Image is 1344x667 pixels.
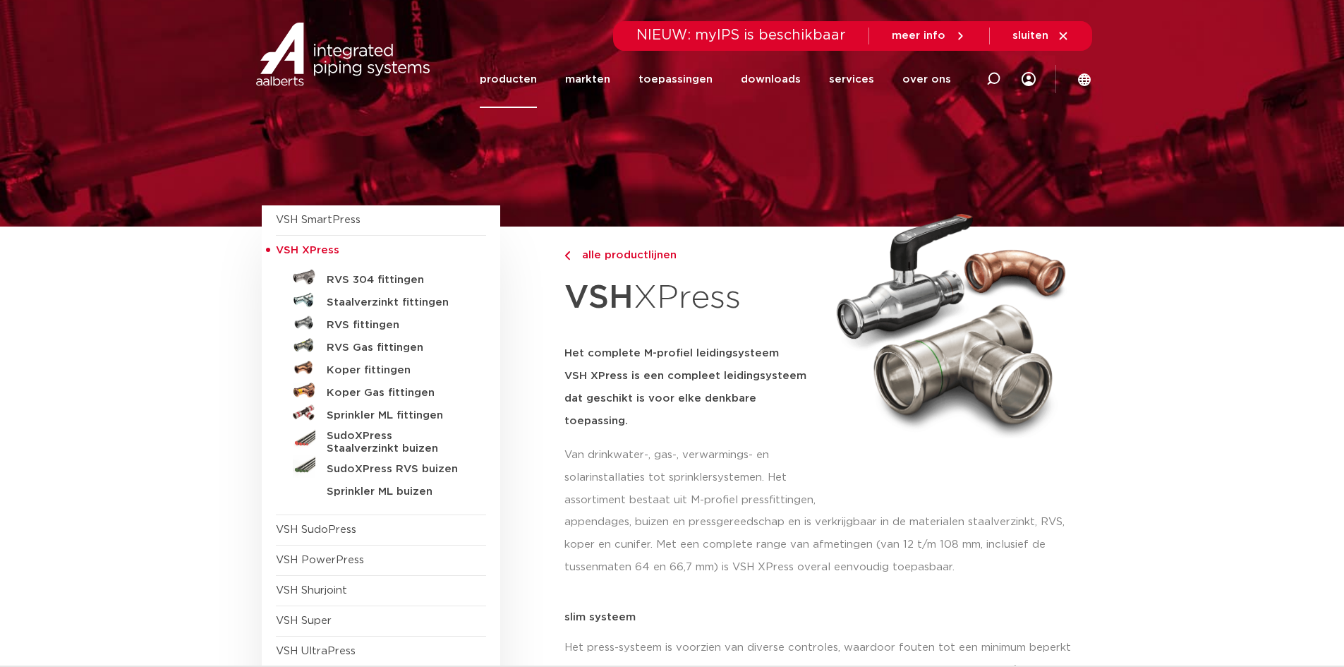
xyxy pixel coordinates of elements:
[276,289,486,311] a: Staalverzinkt fittingen
[276,245,339,256] span: VSH XPress
[276,215,361,225] a: VSH SmartPress
[327,430,466,455] h5: SudoXPress Staalverzinkt buizen
[276,311,486,334] a: RVS fittingen
[276,646,356,656] a: VSH UltraPress
[327,319,466,332] h5: RVS fittingen
[480,51,537,108] a: producten
[564,247,820,264] a: alle productlijnen
[327,409,466,422] h5: Sprinkler ML fittingen
[564,251,570,260] img: chevron-right.svg
[480,51,951,108] nav: Menu
[829,51,874,108] a: services
[1012,30,1070,42] a: sluiten
[1022,51,1036,108] div: my IPS
[276,356,486,379] a: Koper fittingen
[564,612,1083,623] p: slim systeem
[276,585,347,596] a: VSH Shurjoint
[892,30,967,42] a: meer info
[276,334,486,356] a: RVS Gas fittingen
[276,478,486,500] a: Sprinkler ML buizen
[327,296,466,309] h5: Staalverzinkt fittingen
[327,486,466,498] h5: Sprinkler ML buizen
[564,282,634,314] strong: VSH
[564,511,1083,579] p: appendages, buizen en pressgereedschap en is verkrijgbaar in de materialen staalverzinkt, RVS, ko...
[327,463,466,476] h5: SudoXPress RVS buizen
[892,30,945,41] span: meer info
[564,271,820,325] h1: XPress
[327,342,466,354] h5: RVS Gas fittingen
[1012,30,1048,41] span: sluiten
[276,379,486,402] a: Koper Gas fittingen
[902,51,951,108] a: over ons
[564,444,820,512] p: Van drinkwater-, gas-, verwarmings- en solarinstallaties tot sprinklersystemen. Het assortiment b...
[276,524,356,535] a: VSH SudoPress
[564,342,820,433] h5: Het complete M-profiel leidingsysteem VSH XPress is een compleet leidingsysteem dat geschikt is v...
[327,387,466,399] h5: Koper Gas fittingen
[574,250,677,260] span: alle productlijnen
[276,615,332,626] a: VSH Super
[276,402,486,424] a: Sprinkler ML fittingen
[638,51,713,108] a: toepassingen
[276,455,486,478] a: SudoXPress RVS buizen
[327,274,466,287] h5: RVS 304 fittingen
[565,51,610,108] a: markten
[327,364,466,377] h5: Koper fittingen
[276,555,364,565] a: VSH PowerPress
[636,28,846,42] span: NIEUW: myIPS is beschikbaar
[741,51,801,108] a: downloads
[276,424,486,455] a: SudoXPress Staalverzinkt buizen
[276,266,486,289] a: RVS 304 fittingen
